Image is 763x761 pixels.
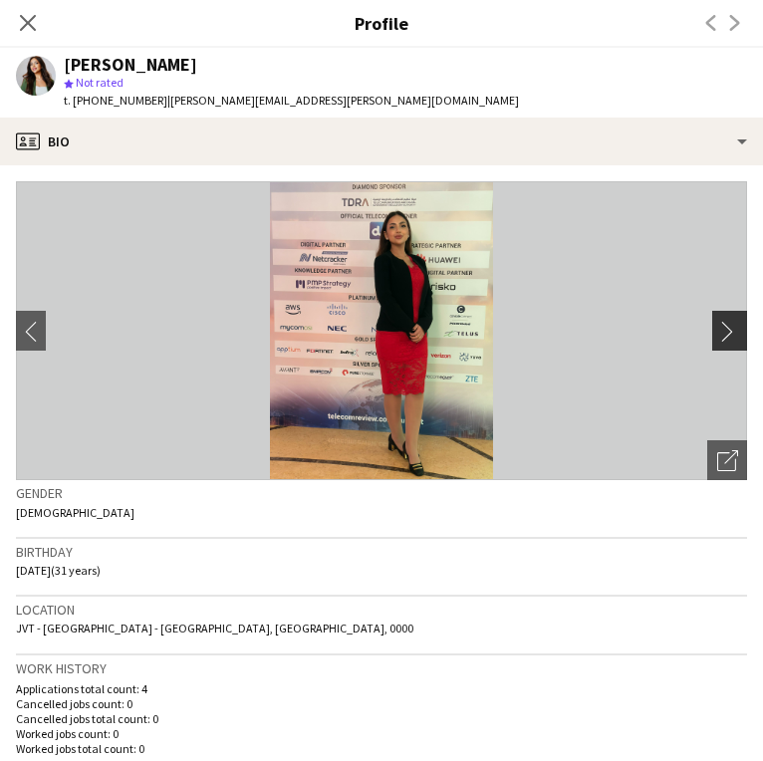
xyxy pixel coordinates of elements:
[16,681,747,696] p: Applications total count: 4
[16,711,747,726] p: Cancelled jobs total count: 0
[16,563,101,578] span: [DATE] (31 years)
[16,601,747,619] h3: Location
[16,484,747,502] h3: Gender
[707,440,747,480] div: Open photos pop-in
[16,543,747,561] h3: Birthday
[167,93,519,108] span: | [PERSON_NAME][EMAIL_ADDRESS][PERSON_NAME][DOMAIN_NAME]
[76,75,124,90] span: Not rated
[16,741,747,756] p: Worked jobs total count: 0
[16,696,747,711] p: Cancelled jobs count: 0
[16,726,747,741] p: Worked jobs count: 0
[64,56,197,74] div: [PERSON_NAME]
[16,621,413,635] span: JVT - [GEOGRAPHIC_DATA] - [GEOGRAPHIC_DATA], [GEOGRAPHIC_DATA], 0000
[16,659,747,677] h3: Work history
[16,181,747,480] img: Crew avatar or photo
[16,505,134,520] span: [DEMOGRAPHIC_DATA]
[64,93,167,108] span: t. [PHONE_NUMBER]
